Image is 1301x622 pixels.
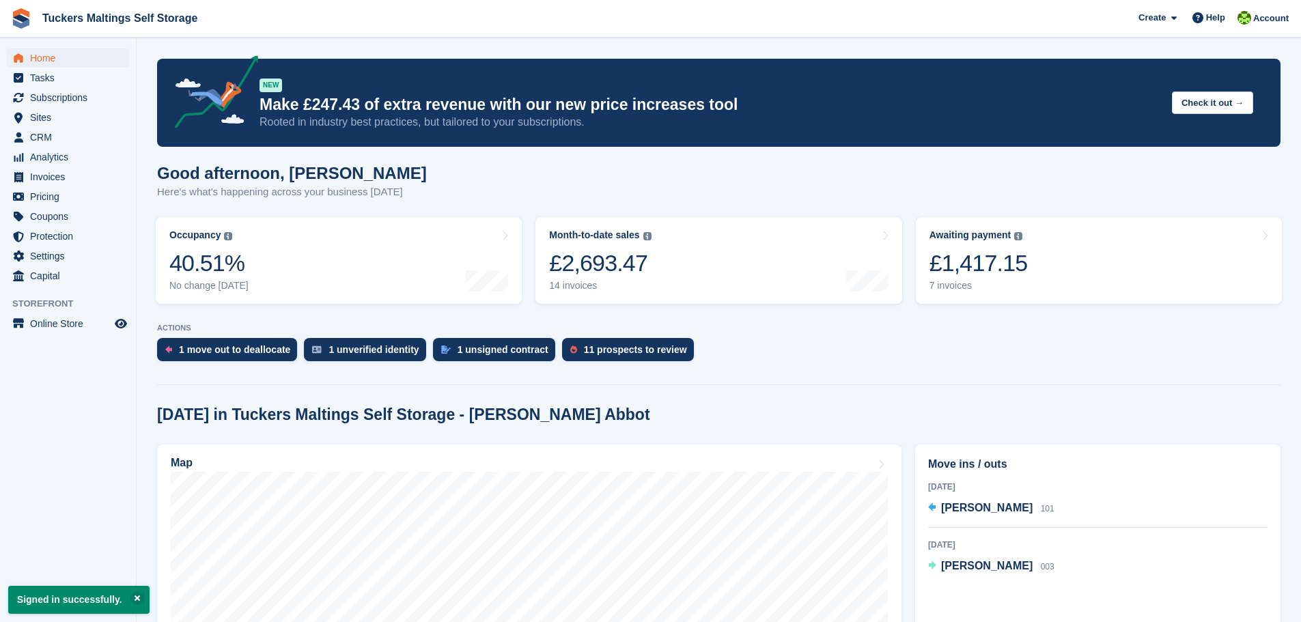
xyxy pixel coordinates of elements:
[929,249,1028,277] div: £1,417.15
[30,246,112,266] span: Settings
[30,314,112,333] span: Online Store
[260,95,1161,115] p: Make £247.43 of extra revenue with our new price increases tool
[30,207,112,226] span: Coupons
[441,345,451,354] img: contract_signature_icon-13c848040528278c33f63329250d36e43548de30e8caae1d1a13099fd9432cc5.svg
[163,55,259,133] img: price-adjustments-announcement-icon-8257ccfd72463d97f412b2fc003d46551f7dbcb40ab6d574587a9cd5c0d94...
[928,481,1268,493] div: [DATE]
[30,88,112,107] span: Subscriptions
[113,315,129,332] a: Preview store
[171,457,193,469] h2: Map
[928,500,1054,518] a: [PERSON_NAME] 101
[224,232,232,240] img: icon-info-grey-7440780725fd019a000dd9b08b2336e03edf1995a4989e88bcd33f0948082b44.svg
[7,227,129,246] a: menu
[37,7,203,29] a: Tuckers Maltings Self Storage
[433,338,562,368] a: 1 unsigned contract
[260,115,1161,130] p: Rooted in industry best practices, but tailored to your subscriptions.
[30,167,112,186] span: Invoices
[328,344,419,355] div: 1 unverified identity
[535,217,901,304] a: Month-to-date sales £2,693.47 14 invoices
[30,128,112,147] span: CRM
[549,229,639,241] div: Month-to-date sales
[1206,11,1225,25] span: Help
[11,8,31,29] img: stora-icon-8386f47178a22dfd0bd8f6a31ec36ba5ce8667c1dd55bd0f319d3a0aa187defe.svg
[549,280,651,292] div: 14 invoices
[30,147,112,167] span: Analytics
[458,344,548,355] div: 1 unsigned contract
[7,108,129,127] a: menu
[929,229,1011,241] div: Awaiting payment
[929,280,1028,292] div: 7 invoices
[30,48,112,68] span: Home
[304,338,432,368] a: 1 unverified identity
[1041,504,1054,513] span: 101
[928,456,1268,472] h2: Move ins / outs
[179,344,290,355] div: 1 move out to deallocate
[570,345,577,354] img: prospect-51fa495bee0391a8d652442698ab0144808aea92771e9ea1ae160a38d050c398.svg
[7,167,129,186] a: menu
[549,249,651,277] div: £2,693.47
[7,314,129,333] a: menu
[1041,562,1054,571] span: 003
[157,324,1281,333] p: ACTIONS
[584,344,687,355] div: 11 prospects to review
[1138,11,1166,25] span: Create
[169,280,249,292] div: No change [DATE]
[157,406,650,424] h2: [DATE] in Tuckers Maltings Self Storage - [PERSON_NAME] Abbot
[7,187,129,206] a: menu
[1014,232,1022,240] img: icon-info-grey-7440780725fd019a000dd9b08b2336e03edf1995a4989e88bcd33f0948082b44.svg
[30,266,112,285] span: Capital
[30,108,112,127] span: Sites
[562,338,701,368] a: 11 prospects to review
[157,338,304,368] a: 1 move out to deallocate
[7,147,129,167] a: menu
[30,68,112,87] span: Tasks
[7,88,129,107] a: menu
[312,345,322,354] img: verify_identity-adf6edd0f0f0b5bbfe63781bf79b02c33cf7c696d77639b501bdc392416b5a36.svg
[7,207,129,226] a: menu
[30,227,112,246] span: Protection
[928,539,1268,551] div: [DATE]
[7,266,129,285] a: menu
[165,345,172,354] img: move_outs_to_deallocate_icon-f764333ba52eb49d3ac5e1228854f67142a1ed5810a6f6cc68b1a99e826820c5.svg
[7,128,129,147] a: menu
[643,232,652,240] img: icon-info-grey-7440780725fd019a000dd9b08b2336e03edf1995a4989e88bcd33f0948082b44.svg
[169,229,221,241] div: Occupancy
[8,586,150,614] p: Signed in successfully.
[12,297,136,311] span: Storefront
[928,558,1054,576] a: [PERSON_NAME] 003
[7,246,129,266] a: menu
[941,502,1033,513] span: [PERSON_NAME]
[157,184,427,200] p: Here's what's happening across your business [DATE]
[260,79,282,92] div: NEW
[1253,12,1289,25] span: Account
[916,217,1282,304] a: Awaiting payment £1,417.15 7 invoices
[1237,11,1251,25] img: Joe Superhub
[7,48,129,68] a: menu
[169,249,249,277] div: 40.51%
[941,560,1033,571] span: [PERSON_NAME]
[156,217,522,304] a: Occupancy 40.51% No change [DATE]
[1172,91,1253,114] button: Check it out →
[7,68,129,87] a: menu
[157,164,427,182] h1: Good afternoon, [PERSON_NAME]
[30,187,112,206] span: Pricing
